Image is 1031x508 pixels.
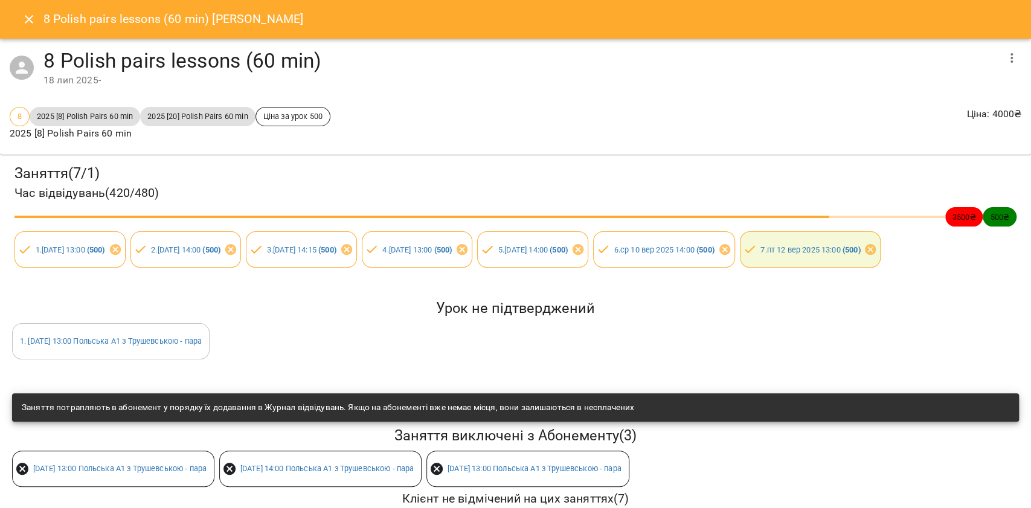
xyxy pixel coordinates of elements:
[33,464,207,473] a: [DATE] 13:00 Польська А1 з Трушевською - пара
[983,211,1017,223] span: 500 ₴
[140,111,255,122] span: 2025 [20] Polish Pairs 60 min
[14,5,43,34] button: Close
[614,245,714,254] a: 6.ср 10 вер 2025 14:00 (500)
[593,231,735,268] div: 6.ср 10 вер 2025 14:00 (500)
[498,245,568,254] a: 5.[DATE] 14:00 (500)
[10,126,330,141] p: 2025 [8] Polish Pairs 60 min
[30,111,140,122] span: 2025 [8] Polish Pairs 60 min
[318,245,336,254] b: ( 500 )
[966,107,1021,121] p: Ціна : 4000 ₴
[36,245,105,254] a: 1.[DATE] 13:00 (500)
[945,211,983,223] span: 3500 ₴
[740,231,881,268] div: 7.пт 12 вер 2025 13:00 (500)
[760,245,860,254] a: 7.пт 12 вер 2025 13:00 (500)
[12,299,1019,318] h5: Урок не підтверджений
[202,245,220,254] b: ( 500 )
[43,73,997,88] div: 18 лип 2025 -
[246,231,357,268] div: 3.[DATE] 14:15 (500)
[14,164,1017,183] h3: Заняття ( 7 / 1 )
[20,336,202,346] a: 1. [DATE] 13:00 Польська А1 з Трушевською - пара
[12,426,1019,445] h5: Заняття виключені з Абонементу ( 3 )
[362,231,473,268] div: 4.[DATE] 13:00 (500)
[151,245,220,254] a: 2.[DATE] 14:00 (500)
[12,489,1019,508] h6: Клієнт не відмічений на цих заняттях ( 7 )
[382,245,452,254] a: 4.[DATE] 13:00 (500)
[696,245,715,254] b: ( 500 )
[448,464,621,473] a: [DATE] 13:00 Польська А1 з Трушевською - пара
[434,245,452,254] b: ( 500 )
[43,48,997,73] h4: 8 Polish pairs lessons (60 min)
[477,231,588,268] div: 5.[DATE] 14:00 (500)
[843,245,861,254] b: ( 500 )
[14,231,126,268] div: 1.[DATE] 13:00 (500)
[240,464,414,473] a: [DATE] 14:00 Польська А1 з Трушевською - пара
[14,184,1017,202] h4: Час відвідувань ( 420 / 480 )
[267,245,336,254] a: 3.[DATE] 14:15 (500)
[10,111,29,122] span: 8
[256,111,330,122] span: Ціна за урок 500
[87,245,105,254] b: ( 500 )
[22,397,634,419] div: Заняття потрапляють в абонемент у порядку їх додавання в Журнал відвідувань. Якщо на абонементі в...
[130,231,242,268] div: 2.[DATE] 14:00 (500)
[550,245,568,254] b: ( 500 )
[43,10,304,28] h6: 8 Polish pairs lessons (60 min) [PERSON_NAME]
